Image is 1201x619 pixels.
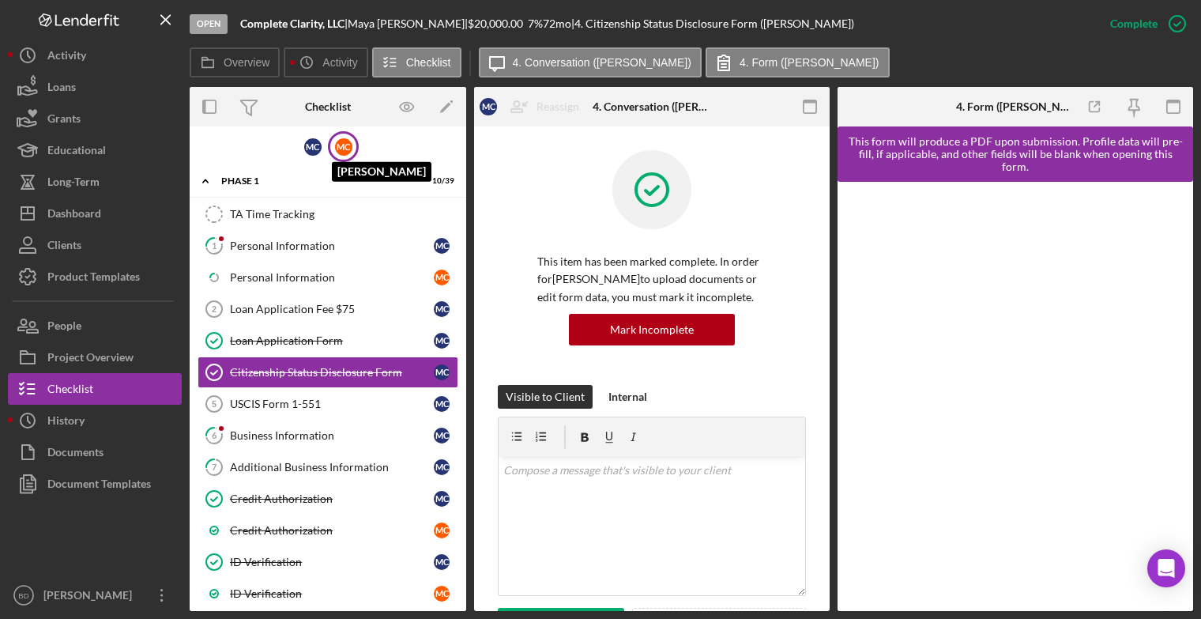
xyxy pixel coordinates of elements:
div: Loan Application Form [230,334,434,347]
button: Document Templates [8,468,182,500]
a: Loan Application FormMC [198,325,458,357]
a: TA Time Tracking [198,198,458,230]
a: Credit AuthorizationMC [198,515,458,546]
button: Complete [1094,8,1193,40]
div: ID Verification [230,587,434,600]
div: | [240,17,348,30]
a: History [8,405,182,436]
div: Reassign [536,91,579,123]
div: Document Templates [47,468,151,504]
iframe: Lenderfit form [853,198,1179,595]
div: 72 mo [543,17,571,30]
div: Additional Business Information [230,461,434,474]
div: M C [434,491,450,507]
div: ID Verification [230,556,434,568]
a: Citizenship Status Disclosure FormMC [198,357,458,388]
a: Credit AuthorizationMC [198,483,458,515]
div: Mark Incomplete [610,314,694,345]
div: Open Intercom Messenger [1147,549,1185,587]
div: M C [304,138,322,156]
a: ID VerificationMC [198,578,458,610]
div: 4. Conversation ([PERSON_NAME]) [593,100,711,113]
div: M C [434,364,450,380]
div: M C [434,586,450,602]
label: Overview [224,56,269,69]
div: Complete [1110,8,1158,40]
div: M C [480,98,497,115]
div: Checklist [47,373,93,409]
a: 1Personal InformationMC [198,230,458,262]
button: Documents [8,436,182,468]
div: M C [434,301,450,317]
div: [PERSON_NAME] [40,579,142,615]
div: Business Information [230,429,434,442]
div: Loan Application Fee $75 [230,303,434,315]
tspan: 2 [212,304,216,314]
div: M C [434,270,450,285]
button: Activity [284,47,367,77]
tspan: 5 [212,399,216,409]
tspan: 1 [212,240,216,251]
div: Credit Authorization [230,524,434,537]
div: | 4. Citizenship Status Disclosure Form ([PERSON_NAME]) [571,17,854,30]
div: Phase 1 [221,176,415,186]
div: $20,000.00 [468,17,528,30]
tspan: 7 [212,462,217,472]
div: Internal [608,385,647,409]
div: Maya [PERSON_NAME] | [348,17,468,30]
a: 5USCIS Form 1-551MC [198,388,458,420]
div: This form will produce a PDF upon submission. Profile data will pre-fill, if applicable, and othe... [845,135,1185,173]
div: M C [434,238,450,254]
div: M C [434,396,450,412]
label: 4. Conversation ([PERSON_NAME]) [513,56,691,69]
div: Open [190,14,228,34]
a: ID VerificationMC [198,546,458,578]
div: M C [434,333,450,349]
button: Checklist [372,47,461,77]
div: 4. Form ([PERSON_NAME]) [956,100,1075,113]
a: 7Additional Business InformationMC [198,451,458,483]
p: This item has been marked complete. In order for [PERSON_NAME] to upload documents or edit form d... [537,253,766,306]
button: Checklist [8,373,182,405]
button: Overview [190,47,280,77]
div: M C [434,459,450,475]
button: Visible to Client [498,385,593,409]
div: Documents [47,436,104,472]
button: BD[PERSON_NAME] [8,579,182,611]
label: Checklist [406,56,451,69]
label: 4. Form ([PERSON_NAME]) [740,56,879,69]
div: M C [335,138,352,156]
div: 10 / 39 [426,176,454,186]
div: History [47,405,85,440]
a: 6Business InformationMC [198,420,458,451]
div: M C [434,428,450,443]
a: 2Loan Application Fee $75MC [198,293,458,325]
button: MCReassign [472,91,595,123]
div: M C [434,523,450,538]
div: Personal Information [230,240,434,252]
